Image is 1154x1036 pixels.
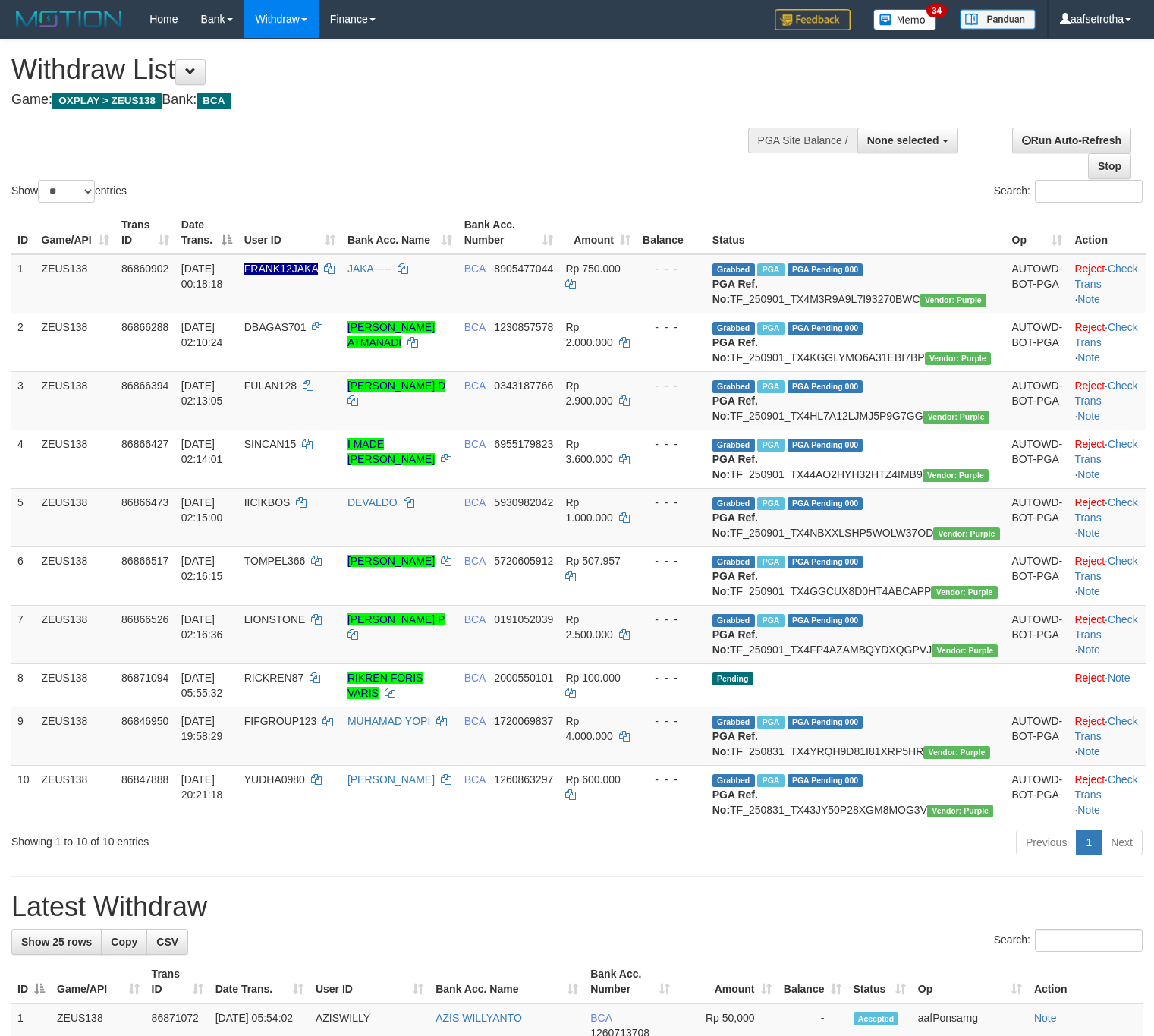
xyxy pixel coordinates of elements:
span: Copy 5720605912 to clipboard [494,555,553,567]
span: IICIKBOS [244,496,291,509]
td: TF_250901_TX4GGCUX8D0HT4ABCAPP [706,546,1006,605]
span: [DATE] 02:10:24 [181,321,223,348]
a: DEVALDO [347,496,398,509]
td: 9 [11,707,36,765]
a: JAKA----- [347,263,391,275]
div: - - - [643,378,700,393]
b: PGA Ref. No: [712,453,758,480]
a: 1 [1076,830,1102,855]
span: PGA Pending [788,556,863,568]
td: TF_250901_TX4FP4AZAMBQYDXQGPVJ [706,605,1006,663]
th: Trans ID: activate to sort column ascending [146,960,209,1003]
a: [PERSON_NAME] [347,773,435,786]
a: Show 25 rows [11,929,102,955]
span: BCA [464,379,486,392]
td: TF_250901_TX4M3R9A9L7I93270BWC [706,254,1006,313]
span: [DATE] 20:21:18 [181,773,223,801]
td: ZEUS138 [36,488,115,546]
th: ID [11,211,36,254]
a: AZIS WILLYANTO [436,1012,522,1024]
td: TF_250901_TX44AO2HYH32HTZ4IMB9 [706,430,1006,488]
span: PGA Pending [788,497,863,510]
a: Note [1077,527,1100,539]
div: PGA Site Balance / [748,128,857,153]
td: AUTOWD-BOT-PGA [1006,313,1069,371]
div: - - - [643,553,700,568]
div: - - - [643,495,700,510]
h4: Game: Bank: [11,93,754,108]
td: TF_250901_TX4KGGLYMO6A31EBI7BP [706,313,1006,371]
span: None selected [867,134,939,146]
td: · · [1068,605,1146,663]
th: Game/API: activate to sort column ascending [36,211,115,254]
b: PGA Ref. No: [712,570,758,597]
a: RIKREN FORIS VARIS [347,672,423,699]
select: Showentries [38,180,95,203]
span: Vendor URL: https://trx4.1velocity.biz [927,805,993,817]
span: TOMPEL366 [244,555,306,567]
span: BCA [464,613,486,625]
span: Marked by aafnoeunsreypich [757,774,784,787]
a: Check Trans [1074,321,1137,348]
span: Grabbed [712,322,755,335]
b: PGA Ref. No: [712,336,758,364]
a: Note [1108,672,1130,684]
a: Note [1077,468,1100,480]
span: Vendor URL: https://trx4.1velocity.biz [923,469,989,482]
a: Note [1077,804,1100,816]
td: TF_250901_TX4NBXXLSHP5WOLW37OD [706,488,1006,546]
td: · · [1068,371,1146,430]
span: Vendor URL: https://trx4.1velocity.biz [920,294,986,307]
span: Marked by aafpengsreynich [757,497,784,510]
th: Bank Acc. Number: activate to sort column ascending [458,211,560,254]
b: PGA Ref. No: [712,789,758,816]
td: ZEUS138 [36,663,115,707]
span: SINCAN15 [244,438,296,450]
img: Button%20Memo.svg [873,9,937,30]
a: Note [1077,644,1100,656]
span: LIONSTONE [244,613,306,625]
th: ID: activate to sort column descending [11,960,51,1003]
img: panduan.png [960,9,1036,30]
td: AUTOWD-BOT-PGA [1006,254,1069,313]
th: Op: activate to sort column ascending [912,960,1028,1003]
span: YUDHA0980 [244,773,305,786]
td: ZEUS138 [36,765,115,823]
a: Note [1077,745,1100,757]
span: Copy 1720069837 to clipboard [494,715,553,727]
a: Note [1077,585,1100,597]
td: · · [1068,313,1146,371]
span: 86866427 [121,438,168,450]
span: Rp 2.000.000 [565,321,612,348]
span: Rp 507.957 [565,555,620,567]
a: Reject [1074,263,1105,275]
span: Grabbed [712,614,755,627]
td: · · [1068,430,1146,488]
a: Reject [1074,613,1105,625]
a: Check Trans [1074,379,1137,407]
span: 86847888 [121,773,168,786]
span: Rp 600.000 [565,773,620,786]
label: Search: [994,180,1143,203]
span: Grabbed [712,556,755,568]
span: BCA [464,438,486,450]
span: BCA [197,93,231,109]
span: 86871094 [121,672,168,684]
a: Reject [1074,773,1105,786]
td: ZEUS138 [36,371,115,430]
a: Reject [1074,321,1105,333]
td: · · [1068,707,1146,765]
img: MOTION_logo.png [11,8,127,30]
div: Showing 1 to 10 of 10 entries [11,828,470,849]
span: Grabbed [712,497,755,510]
th: Date Trans.: activate to sort column ascending [209,960,310,1003]
td: AUTOWD-BOT-PGA [1006,707,1069,765]
span: PGA Pending [788,439,863,452]
span: [DATE] 19:58:29 [181,715,223,742]
td: AUTOWD-BOT-PGA [1006,765,1069,823]
td: · · [1068,765,1146,823]
span: Marked by aafnoeunsreypich [757,716,784,729]
a: Copy [101,929,147,955]
a: [PERSON_NAME] D [347,379,445,392]
span: 34 [926,4,947,17]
